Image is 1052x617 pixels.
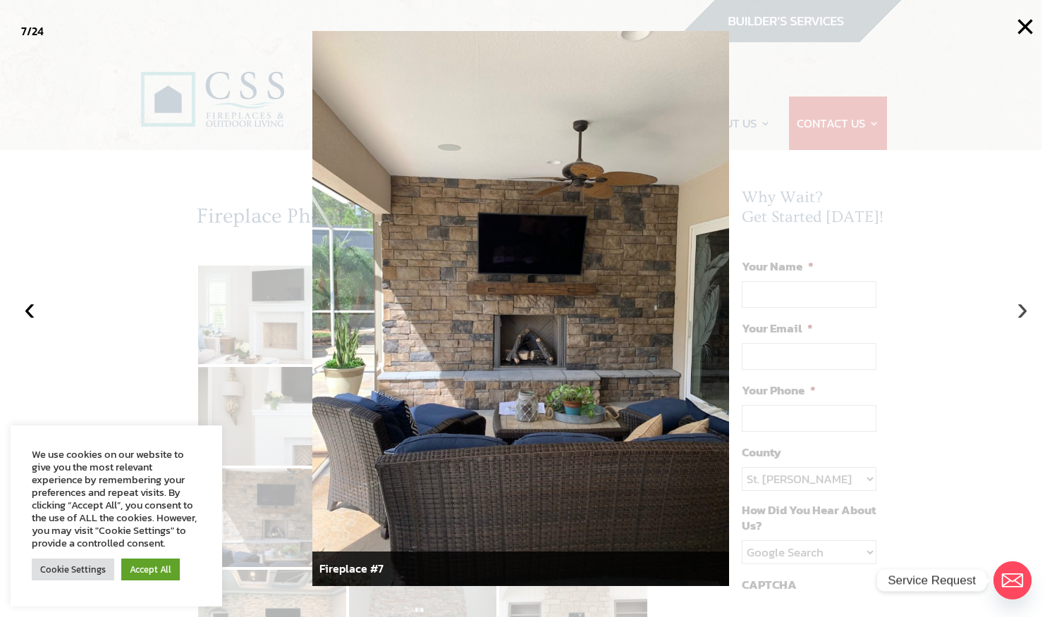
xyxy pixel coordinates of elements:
[121,559,180,580] a: Accept All
[32,559,114,580] a: Cookie Settings
[21,23,27,39] span: 7
[312,551,729,586] div: Fireplace #7
[21,21,44,42] div: /
[993,561,1032,599] a: Email
[32,448,201,549] div: We use cookies on our website to give you the most relevant experience by remembering your prefer...
[32,23,44,39] span: 24
[1010,11,1041,42] button: ×
[14,293,45,324] button: ‹
[1007,293,1038,324] button: ›
[312,31,729,586] img: fireplace2-scaled.jpg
